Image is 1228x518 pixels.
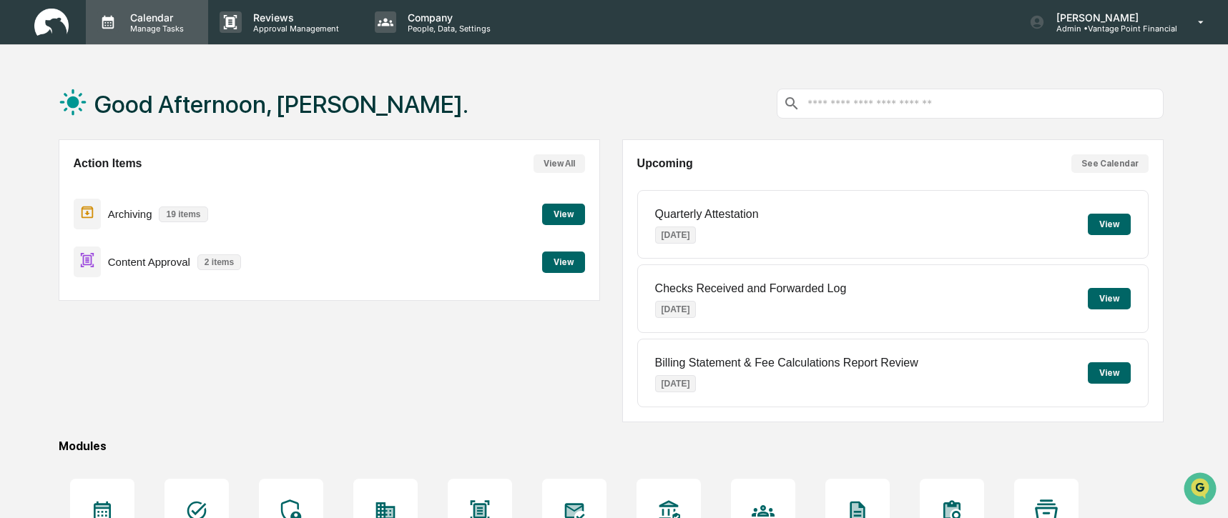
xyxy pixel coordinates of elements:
button: Start new chat [243,114,260,131]
a: View [542,206,585,220]
div: Start new chat [49,109,235,124]
p: Calendar [119,11,191,24]
h2: Action Items [74,157,142,170]
div: Modules [59,439,1164,453]
button: View [1088,214,1131,235]
span: Preclearance [29,180,92,194]
p: How can we help? [14,30,260,53]
button: View All [534,154,585,173]
p: Company [396,11,498,24]
iframe: Open customer support [1182,471,1221,509]
div: 🖐️ [14,181,26,193]
p: People, Data, Settings [396,24,498,34]
a: 🗄️Attestations [98,174,183,200]
p: 19 items [159,206,207,222]
p: Admin • Vantage Point Financial [1045,24,1177,34]
span: Pylon [142,242,173,253]
a: 🖐️Preclearance [9,174,98,200]
p: Manage Tasks [119,24,191,34]
h1: Good Afternoon, [PERSON_NAME]. [94,90,468,119]
div: We're available if you need us! [49,124,181,135]
p: Content Approval [108,256,190,268]
p: Reviews [242,11,346,24]
h2: Upcoming [637,157,693,170]
p: 2 items [197,254,241,270]
button: View [542,251,585,273]
p: [DATE] [655,375,697,392]
span: Attestations [118,180,177,194]
div: 🔎 [14,209,26,220]
a: Powered byPylon [101,241,173,253]
p: Archiving [108,208,152,220]
p: Billing Statement & Fee Calculations Report Review [655,357,918,369]
img: logo [34,9,69,36]
p: Checks Received and Forwarded Log [655,282,847,295]
p: [DATE] [655,301,697,318]
img: 1746055101610-c473b297-6a78-478c-a979-82029cc54cd1 [14,109,40,135]
div: 🗄️ [104,181,115,193]
p: [PERSON_NAME] [1045,11,1177,24]
button: View [542,204,585,225]
p: Quarterly Attestation [655,208,759,221]
span: Data Lookup [29,207,90,221]
button: View [1088,288,1131,309]
a: 🔎Data Lookup [9,201,96,227]
button: See Calendar [1071,154,1149,173]
button: View [1088,362,1131,384]
p: [DATE] [655,226,697,244]
a: View [542,254,585,268]
p: Approval Management [242,24,346,34]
